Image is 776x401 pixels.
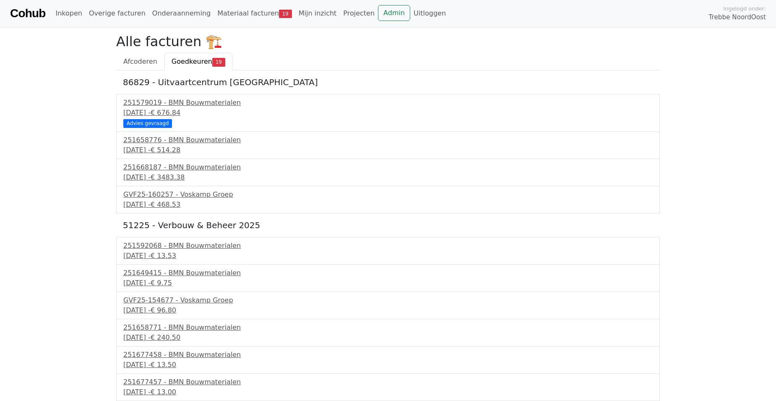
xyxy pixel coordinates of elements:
[123,135,653,155] a: 251658776 - BMN Bouwmaterialen[DATE] -€ 514.28
[123,333,653,343] div: [DATE] -
[123,145,653,155] div: [DATE] -
[123,360,653,370] div: [DATE] -
[123,98,653,108] div: 251579019 - BMN Bouwmaterialen
[123,295,653,305] div: GVF25-154677 - Voskamp Groep
[123,200,653,210] div: [DATE] -
[123,350,653,360] div: 251677458 - BMN Bouwmaterialen
[151,173,185,181] span: € 3483.38
[123,305,653,315] div: [DATE] -
[123,241,653,251] div: 251592068 - BMN Bouwmaterialen
[340,5,378,22] a: Projecten
[123,190,653,200] div: GVF25-160257 - Voskamp Groep
[123,295,653,315] a: GVF25-154677 - Voskamp Groep[DATE] -€ 96.80
[123,172,653,182] div: [DATE] -
[123,377,653,387] div: 251677457 - BMN Bouwmaterialen
[123,220,653,230] h5: 51225 - Verbouw & Beheer 2025
[709,13,766,22] span: Trebbe NoordOost
[123,323,653,333] div: 251658771 - BMN Bouwmaterialen
[151,146,180,154] span: € 514.28
[151,279,172,287] span: € 9.75
[212,58,225,66] span: 19
[123,241,653,261] a: 251592068 - BMN Bouwmaterialen[DATE] -€ 13.53
[214,5,295,22] a: Materiaal facturen19
[123,57,157,65] span: Afcoderen
[378,5,410,21] a: Admin
[123,350,653,370] a: 251677458 - BMN Bouwmaterialen[DATE] -€ 13.50
[123,268,653,288] a: 251649415 - BMN Bouwmaterialen[DATE] -€ 9.75
[123,162,653,172] div: 251668187 - BMN Bouwmaterialen
[123,77,653,87] h5: 86829 - Uitvaartcentrum [GEOGRAPHIC_DATA]
[151,252,176,260] span: € 13.53
[52,5,85,22] a: Inkopen
[164,53,232,70] a: Goedkeuren19
[279,10,292,18] span: 19
[172,57,212,65] span: Goedkeuren
[123,119,172,128] div: Advies gevraagd
[116,53,164,70] a: Afcoderen
[151,333,180,341] span: € 240.50
[723,5,766,13] span: Ingelogd onder:
[123,323,653,343] a: 251658771 - BMN Bouwmaterialen[DATE] -€ 240.50
[151,200,180,208] span: € 468.53
[116,34,660,49] h2: Alle facturen 🏗️
[123,98,653,127] a: 251579019 - BMN Bouwmaterialen[DATE] -€ 676.84 Advies gevraagd
[123,251,653,261] div: [DATE] -
[123,268,653,278] div: 251649415 - BMN Bouwmaterialen
[410,5,449,22] a: Uitloggen
[123,377,653,397] a: 251677457 - BMN Bouwmaterialen[DATE] -€ 13.00
[151,361,176,369] span: € 13.50
[10,3,45,23] a: Cohub
[295,5,340,22] a: Mijn inzicht
[151,109,180,117] span: € 676.84
[86,5,149,22] a: Overige facturen
[123,162,653,182] a: 251668187 - BMN Bouwmaterialen[DATE] -€ 3483.38
[123,278,653,288] div: [DATE] -
[123,387,653,397] div: [DATE] -
[123,108,653,118] div: [DATE] -
[123,190,653,210] a: GVF25-160257 - Voskamp Groep[DATE] -€ 468.53
[149,5,214,22] a: Onderaanneming
[123,135,653,145] div: 251658776 - BMN Bouwmaterialen
[151,306,176,314] span: € 96.80
[151,388,176,396] span: € 13.00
